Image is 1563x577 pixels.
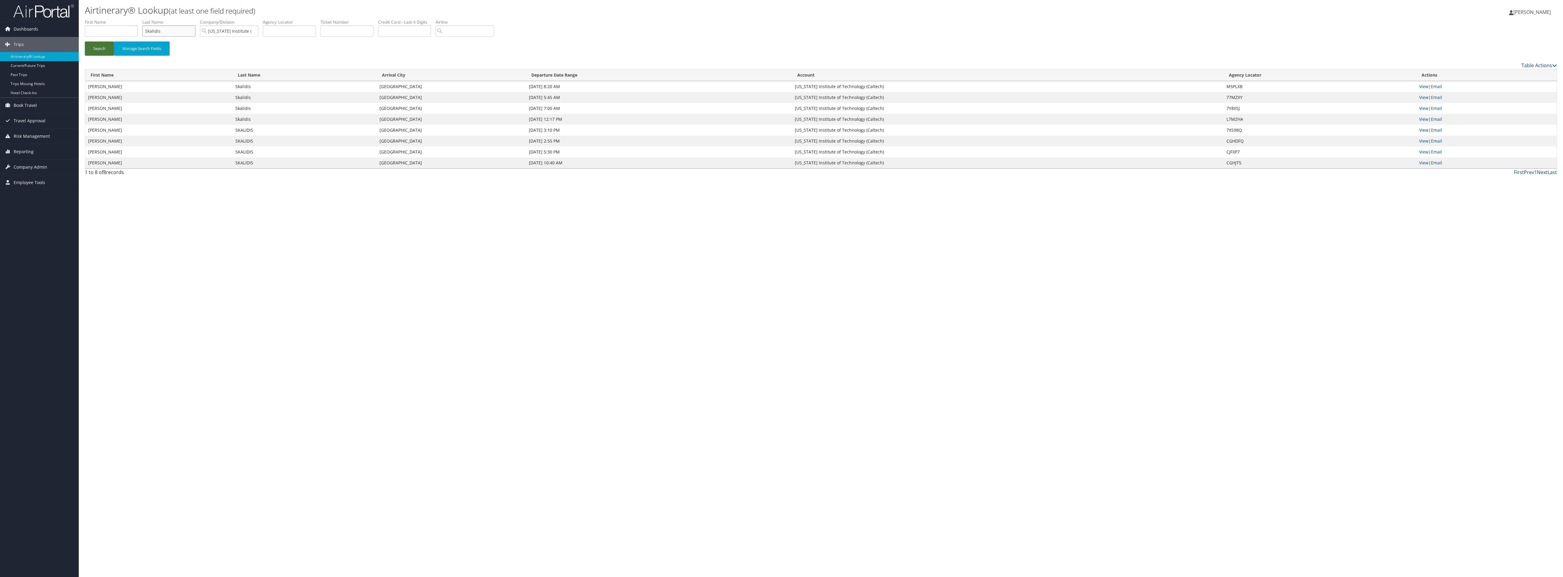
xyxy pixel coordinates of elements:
span: Reporting [14,144,34,159]
a: View [1419,116,1429,122]
a: [PERSON_NAME] [1509,3,1557,21]
td: | [1416,81,1557,92]
td: [GEOGRAPHIC_DATA] [377,157,526,168]
td: 77MZXY [1223,92,1416,103]
td: [US_STATE] Institute of Technology (Caltech) [792,114,1223,125]
td: [US_STATE] Institute of Technology (Caltech) [792,92,1223,103]
td: [PERSON_NAME] [85,114,232,125]
a: Next [1537,169,1548,176]
div: 1 to 8 of records [85,169,446,179]
h1: Airtinerary® Lookup [85,4,1066,17]
span: Employee Tools [14,175,45,190]
td: Skalidis [232,92,377,103]
td: Skalidis [232,114,377,125]
label: Company/Division [200,19,263,25]
td: [GEOGRAPHIC_DATA] [377,147,526,157]
td: L7MZHA [1223,114,1416,125]
label: Airline [436,19,499,25]
span: Company Admin [14,160,47,175]
td: [GEOGRAPHIC_DATA] [377,103,526,114]
a: View [1419,84,1429,89]
td: [DATE] 5:45 AM [526,92,792,103]
td: SKALIDIS [232,147,377,157]
td: | [1416,92,1557,103]
td: [DATE] 10:40 AM [526,157,792,168]
td: [DATE] 2:55 PM [526,136,792,147]
a: First [1514,169,1524,176]
td: | [1416,157,1557,168]
td: [DATE] 8:20 AM [526,81,792,92]
td: [DATE] 12:17 PM [526,114,792,125]
td: [DATE] 3:10 PM [526,125,792,136]
span: Travel Approval [14,113,45,128]
td: [PERSON_NAME] [85,92,232,103]
a: Email [1431,105,1442,111]
td: [PERSON_NAME] [85,157,232,168]
td: [PERSON_NAME] [85,103,232,114]
th: Departure Date Range: activate to sort column descending [526,69,792,81]
td: [GEOGRAPHIC_DATA] [377,125,526,136]
span: Book Travel [14,98,37,113]
span: 8 [103,169,106,176]
td: Skalidis [232,81,377,92]
label: Last Name [142,19,200,25]
td: [DATE] 7:00 AM [526,103,792,114]
span: [PERSON_NAME] [1513,9,1551,15]
td: 7XS98Q [1223,125,1416,136]
td: | [1416,147,1557,157]
small: (at least one field required) [169,6,255,16]
td: [DATE] 5:30 PM [526,147,792,157]
td: [PERSON_NAME] [85,136,232,147]
td: CGHJT5 [1223,157,1416,168]
a: 1 [1534,169,1537,176]
td: [US_STATE] Institute of Technology (Caltech) [792,125,1223,136]
th: Actions [1416,69,1557,81]
td: M5PLXB [1223,81,1416,92]
td: [GEOGRAPHIC_DATA] [377,114,526,125]
td: | [1416,125,1557,136]
a: Email [1431,138,1442,144]
a: View [1419,160,1429,166]
th: Agency Locator: activate to sort column ascending [1223,69,1416,81]
a: Prev [1524,169,1534,176]
td: [PERSON_NAME] [85,125,232,136]
td: [US_STATE] Institute of Technology (Caltech) [792,147,1223,157]
label: Agency Locator [263,19,320,25]
a: Email [1431,94,1442,100]
th: Last Name: activate to sort column ascending [232,69,377,81]
label: Ticket Number [320,19,378,25]
td: SKALIDIS [232,136,377,147]
td: [PERSON_NAME] [85,147,232,157]
a: Email [1431,149,1442,155]
td: CJFXP7 [1223,147,1416,157]
a: Email [1431,127,1442,133]
th: Arrival City: activate to sort column ascending [377,69,526,81]
a: Table Actions [1522,62,1557,69]
button: Manage Search Fields [114,41,170,56]
td: [US_STATE] Institute of Technology (Caltech) [792,157,1223,168]
td: | [1416,136,1557,147]
td: SKALIDIS [232,157,377,168]
td: [GEOGRAPHIC_DATA] [377,92,526,103]
th: First Name: activate to sort column ascending [85,69,232,81]
img: airportal-logo.png [13,4,74,18]
td: Skalidis [232,103,377,114]
a: Email [1431,160,1442,166]
span: Trips [14,37,24,52]
a: Last [1548,169,1557,176]
td: CGHDFQ [1223,136,1416,147]
td: [US_STATE] Institute of Technology (Caltech) [792,81,1223,92]
label: First Name [85,19,142,25]
a: View [1419,94,1429,100]
a: Email [1431,116,1442,122]
td: | [1416,114,1557,125]
span: Dashboards [14,21,38,37]
a: View [1419,127,1429,133]
label: Credit Card - Last 4 Digits [378,19,436,25]
td: SKALIDIS [232,125,377,136]
a: View [1419,138,1429,144]
td: [US_STATE] Institute of Technology (Caltech) [792,136,1223,147]
td: [PERSON_NAME] [85,81,232,92]
span: Risk Management [14,129,50,144]
a: Email [1431,84,1442,89]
